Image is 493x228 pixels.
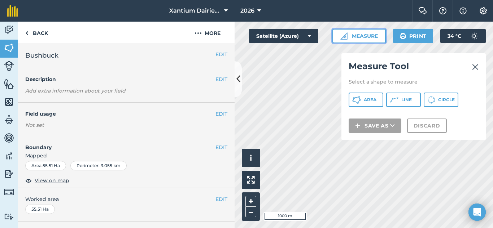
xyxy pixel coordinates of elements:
img: A question mark icon [439,7,447,14]
button: EDIT [215,50,227,58]
div: Area : 55.51 Ha [25,161,66,170]
button: 34 °C [440,29,486,43]
button: Line [386,93,421,107]
span: i [250,153,252,162]
img: svg+xml;base64,PD94bWwgdmVyc2lvbj0iMS4wIiBlbmNvZGluZz0idXRmLTgiPz4KPCEtLSBHZW5lcmF0b3I6IEFkb2JlIE... [4,213,14,220]
button: Area [349,93,383,107]
img: Ruler icon [340,32,348,40]
h4: Field usage [25,110,215,118]
img: svg+xml;base64,PHN2ZyB4bWxucz0iaHR0cDovL3d3dy53My5vcmcvMjAwMC9zdmciIHdpZHRoPSIyMCIgaGVpZ2h0PSIyNC... [195,29,202,37]
img: svg+xml;base64,PHN2ZyB4bWxucz0iaHR0cDovL3d3dy53My5vcmcvMjAwMC9zdmciIHdpZHRoPSIxOSIgaGVpZ2h0PSIyNC... [400,32,406,40]
button: View on map [25,176,69,185]
button: EDIT [215,143,227,151]
h2: Measure Tool [349,61,479,75]
span: Circle [438,97,455,103]
h4: Boundary [18,136,215,151]
span: Mapped [18,152,235,160]
button: More [180,22,235,43]
img: svg+xml;base64,PD94bWwgdmVyc2lvbj0iMS4wIiBlbmNvZGluZz0idXRmLTgiPz4KPCEtLSBHZW5lcmF0b3I6IEFkb2JlIE... [467,29,481,43]
button: Print [393,29,433,43]
button: i [242,149,260,167]
img: svg+xml;base64,PD94bWwgdmVyc2lvbj0iMS4wIiBlbmNvZGluZz0idXRmLTgiPz4KPCEtLSBHZW5lcmF0b3I6IEFkb2JlIE... [4,115,14,125]
button: EDIT [215,110,227,118]
img: Two speech bubbles overlapping with the left bubble in the forefront [418,7,427,14]
p: Select a shape to measure [349,78,479,85]
img: svg+xml;base64,PHN2ZyB4bWxucz0iaHR0cDovL3d3dy53My5vcmcvMjAwMC9zdmciIHdpZHRoPSI1NiIgaGVpZ2h0PSI2MC... [4,43,14,53]
img: svg+xml;base64,PHN2ZyB4bWxucz0iaHR0cDovL3d3dy53My5vcmcvMjAwMC9zdmciIHdpZHRoPSI1NiIgaGVpZ2h0PSI2MC... [4,79,14,89]
img: svg+xml;base64,PHN2ZyB4bWxucz0iaHR0cDovL3d3dy53My5vcmcvMjAwMC9zdmciIHdpZHRoPSIxNCIgaGVpZ2h0PSIyNC... [355,121,360,130]
span: 34 ° C [448,29,461,43]
em: Add extra information about your field [25,88,126,94]
h4: Description [25,75,227,83]
img: svg+xml;base64,PD94bWwgdmVyc2lvbj0iMS4wIiBlbmNvZGluZz0idXRmLTgiPz4KPCEtLSBHZW5lcmF0b3I6IEFkb2JlIE... [4,187,14,197]
img: svg+xml;base64,PD94bWwgdmVyc2lvbj0iMS4wIiBlbmNvZGluZz0idXRmLTgiPz4KPCEtLSBHZW5lcmF0b3I6IEFkb2JlIE... [4,24,14,35]
span: Bushbuck [25,50,58,61]
button: – [245,207,256,217]
img: svg+xml;base64,PD94bWwgdmVyc2lvbj0iMS4wIiBlbmNvZGluZz0idXRmLTgiPz4KPCEtLSBHZW5lcmF0b3I6IEFkb2JlIE... [4,133,14,143]
a: Back [18,22,55,43]
img: svg+xml;base64,PHN2ZyB4bWxucz0iaHR0cDovL3d3dy53My5vcmcvMjAwMC9zdmciIHdpZHRoPSI1NiIgaGVpZ2h0PSI2MC... [4,97,14,107]
span: Line [401,97,412,103]
button: + [245,196,256,207]
img: A cog icon [479,7,488,14]
img: svg+xml;base64,PD94bWwgdmVyc2lvbj0iMS4wIiBlbmNvZGluZz0idXRmLTgiPz4KPCEtLSBHZW5lcmF0b3I6IEFkb2JlIE... [4,151,14,161]
button: Circle [424,93,458,107]
div: Perimeter : 3.055 km [70,161,127,170]
span: 2026 [240,6,254,15]
button: EDIT [215,75,227,83]
button: EDIT [215,195,227,203]
div: 55.51 Ha [25,205,55,214]
span: View on map [35,176,69,184]
img: svg+xml;base64,PHN2ZyB4bWxucz0iaHR0cDovL3d3dy53My5vcmcvMjAwMC9zdmciIHdpZHRoPSIyMiIgaGVpZ2h0PSIzMC... [472,63,479,71]
img: svg+xml;base64,PHN2ZyB4bWxucz0iaHR0cDovL3d3dy53My5vcmcvMjAwMC9zdmciIHdpZHRoPSIxOCIgaGVpZ2h0PSIyNC... [25,176,32,185]
button: Discard [407,119,447,133]
div: Open Intercom Messenger [468,204,486,221]
button: Save as [349,119,401,133]
span: Area [364,97,376,103]
img: fieldmargin Logo [7,5,18,17]
span: Xantium Dairies [GEOGRAPHIC_DATA] [169,6,221,15]
button: Measure [332,29,386,43]
img: Four arrows, one pointing top left, one top right, one bottom right and the last bottom left [247,176,255,184]
span: Worked area [25,195,227,203]
img: svg+xml;base64,PD94bWwgdmVyc2lvbj0iMS4wIiBlbmNvZGluZz0idXRmLTgiPz4KPCEtLSBHZW5lcmF0b3I6IEFkb2JlIE... [4,61,14,71]
img: svg+xml;base64,PD94bWwgdmVyc2lvbj0iMS4wIiBlbmNvZGluZz0idXRmLTgiPz4KPCEtLSBHZW5lcmF0b3I6IEFkb2JlIE... [4,169,14,179]
img: svg+xml;base64,PHN2ZyB4bWxucz0iaHR0cDovL3d3dy53My5vcmcvMjAwMC9zdmciIHdpZHRoPSI5IiBoZWlnaHQ9IjI0Ii... [25,29,29,37]
div: Not set [25,121,227,129]
button: Satellite (Azure) [249,29,318,43]
img: svg+xml;base64,PHN2ZyB4bWxucz0iaHR0cDovL3d3dy53My5vcmcvMjAwMC9zdmciIHdpZHRoPSIxNyIgaGVpZ2h0PSIxNy... [459,6,467,15]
